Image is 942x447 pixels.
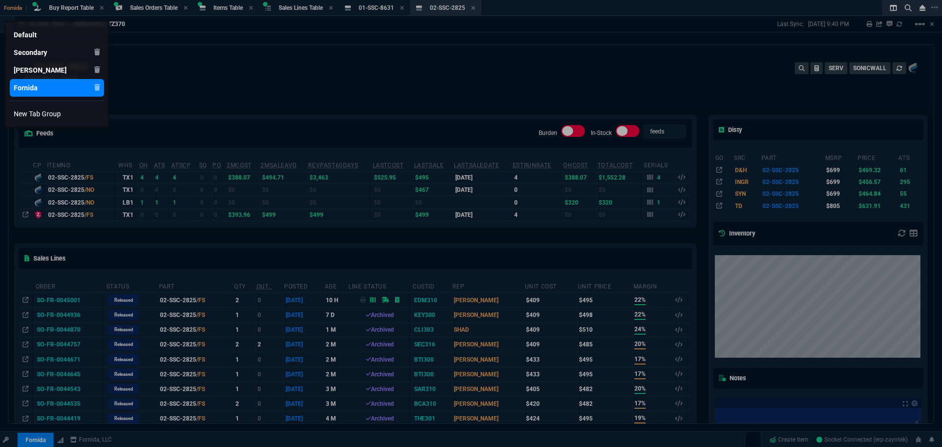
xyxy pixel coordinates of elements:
a: Zayntek [10,61,104,79]
a: Default [10,26,104,44]
a: Secondary [10,44,104,61]
div: [PERSON_NAME] [14,65,67,75]
div: Fornida [14,83,38,93]
a: New [10,105,104,123]
div: Default [14,30,37,40]
a: Fornida [10,79,104,97]
div: Secondary [14,48,47,57]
